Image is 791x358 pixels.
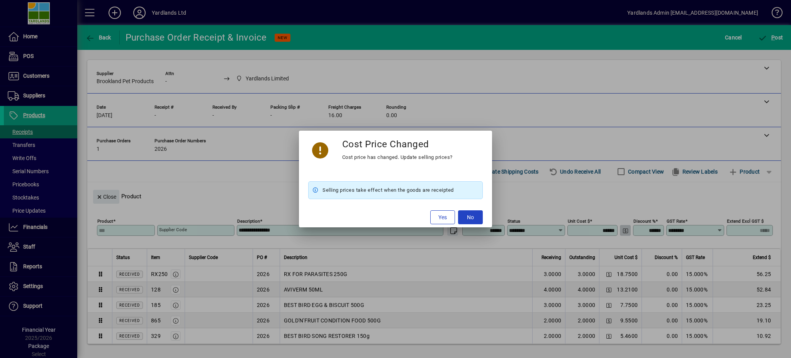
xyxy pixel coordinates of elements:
[342,138,429,150] h3: Cost Price Changed
[430,210,455,224] button: Yes
[438,213,447,222] span: Yes
[323,186,454,195] span: Selling prices take effect when the goods are receipted
[458,210,483,224] button: No
[467,213,474,222] span: No
[342,153,453,162] div: Cost price has changed. Update selling prices?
